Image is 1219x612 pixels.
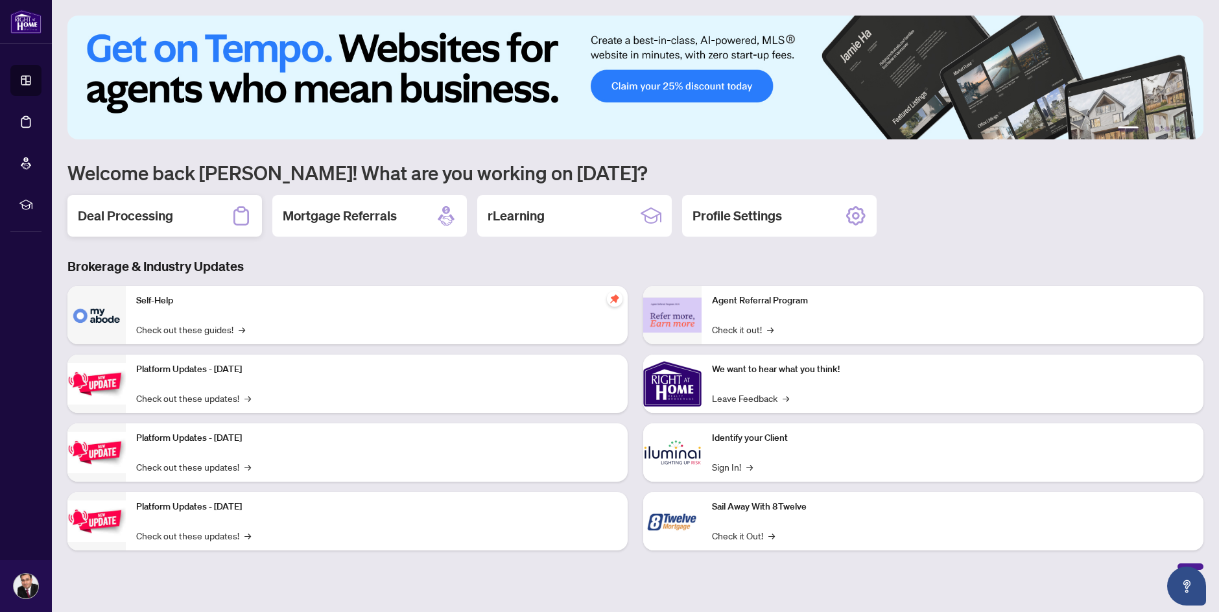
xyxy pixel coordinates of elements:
[14,574,38,598] img: Profile Icon
[643,355,702,413] img: We want to hear what you think!
[712,431,1193,445] p: Identify your Client
[136,294,617,308] p: Self-Help
[283,207,397,225] h2: Mortgage Referrals
[1185,126,1190,132] button: 6
[712,460,753,474] a: Sign In!→
[136,460,251,474] a: Check out these updates!→
[712,322,774,336] a: Check it out!→
[67,16,1203,139] img: Slide 0
[712,294,1193,308] p: Agent Referral Program
[244,391,251,405] span: →
[78,207,173,225] h2: Deal Processing
[1175,126,1180,132] button: 5
[1144,126,1149,132] button: 2
[67,286,126,344] img: Self-Help
[10,10,41,34] img: logo
[244,460,251,474] span: →
[1118,126,1139,132] button: 1
[607,291,622,307] span: pushpin
[136,528,251,543] a: Check out these updates!→
[712,500,1193,514] p: Sail Away With 8Twelve
[746,460,753,474] span: →
[239,322,245,336] span: →
[67,257,1203,276] h3: Brokerage & Industry Updates
[643,492,702,550] img: Sail Away With 8Twelve
[643,423,702,482] img: Identify your Client
[643,298,702,333] img: Agent Referral Program
[136,322,245,336] a: Check out these guides!→
[136,391,251,405] a: Check out these updates!→
[712,391,789,405] a: Leave Feedback→
[136,431,617,445] p: Platform Updates - [DATE]
[1165,126,1170,132] button: 4
[67,500,126,541] img: Platform Updates - June 23, 2025
[1167,567,1206,606] button: Open asap
[692,207,782,225] h2: Profile Settings
[1154,126,1159,132] button: 3
[136,362,617,377] p: Platform Updates - [DATE]
[244,528,251,543] span: →
[712,362,1193,377] p: We want to hear what you think!
[488,207,545,225] h2: rLearning
[136,500,617,514] p: Platform Updates - [DATE]
[783,391,789,405] span: →
[67,363,126,404] img: Platform Updates - July 21, 2025
[67,160,1203,185] h1: Welcome back [PERSON_NAME]! What are you working on [DATE]?
[768,528,775,543] span: →
[712,528,775,543] a: Check it Out!→
[67,432,126,473] img: Platform Updates - July 8, 2025
[767,322,774,336] span: →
